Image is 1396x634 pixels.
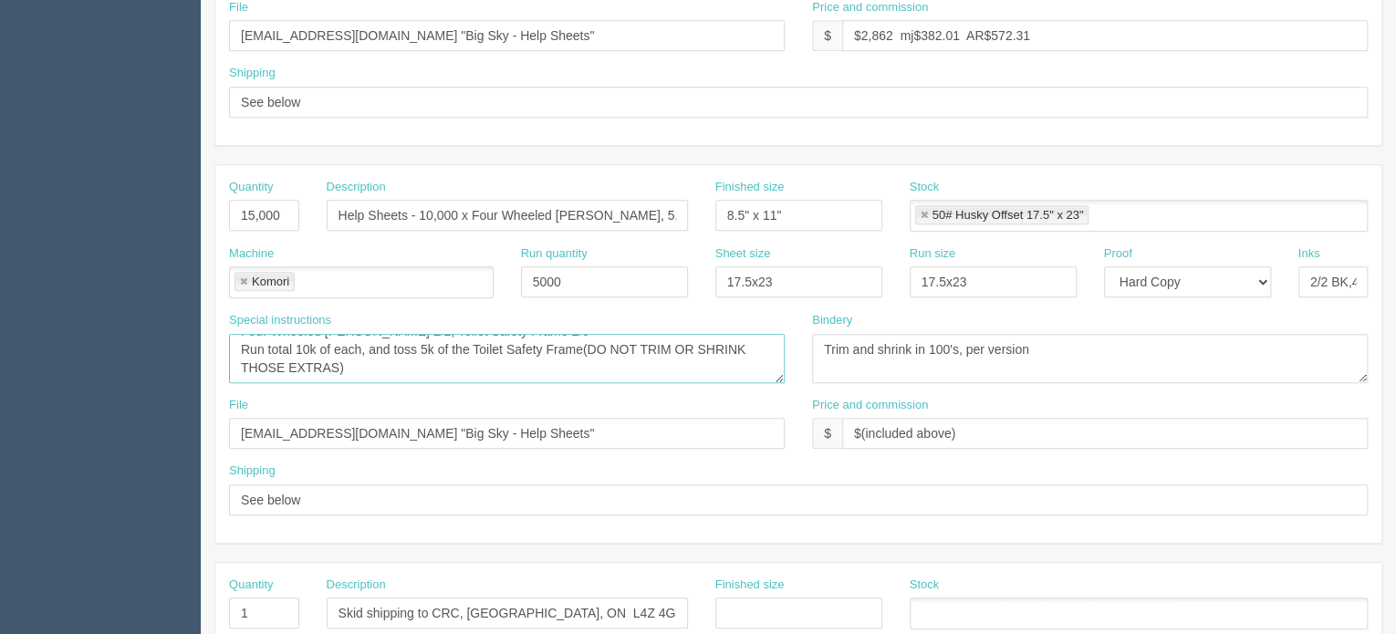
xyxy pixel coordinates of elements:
[910,245,956,263] label: Run size
[932,209,1084,221] div: 50# Husky Offset 17.5" x 23"
[812,397,928,414] label: Price and commission
[229,334,785,383] textarea: Four Wheeled [PERSON_NAME] 2/2, Toilet Safety Frame 2/0 Run total 10k of each, and toss 5k of the...
[715,577,785,594] label: Finished size
[521,245,588,263] label: Run quantity
[812,418,842,449] div: $
[229,179,273,196] label: Quantity
[252,275,289,287] div: Komori
[715,179,785,196] label: Finished size
[812,312,852,329] label: Bindery
[229,312,331,329] label: Special instructions
[229,577,273,594] label: Quantity
[812,20,842,51] div: $
[715,245,771,263] label: Sheet size
[1298,245,1320,263] label: Inks
[910,179,940,196] label: Stock
[327,179,386,196] label: Description
[327,577,386,594] label: Description
[229,463,276,480] label: Shipping
[812,334,1368,383] textarea: Trim and shrink in 100's, per version
[229,65,276,82] label: Shipping
[910,577,940,594] label: Stock
[1104,245,1132,263] label: Proof
[229,397,248,414] label: File
[229,245,274,263] label: Machine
